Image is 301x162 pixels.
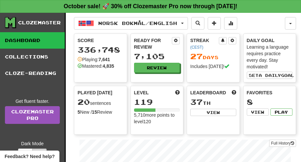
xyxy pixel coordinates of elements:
button: Review [134,63,180,73]
span: a daily [259,73,281,78]
div: Streak [190,37,219,50]
button: On [18,149,33,156]
button: More stats [224,17,237,30]
button: Off [32,149,47,156]
div: Favorites [247,89,293,96]
div: Day s [190,52,236,61]
div: th [190,98,236,106]
span: Leaderboard [190,89,226,96]
span: This week in points, UTC [232,89,236,96]
div: 7,105 [134,52,180,60]
div: 336,748 [78,46,124,54]
strong: 5 [78,109,80,115]
button: View [247,108,269,116]
span: Level [134,89,149,96]
div: New / Review [78,109,124,115]
button: Full History [269,140,296,147]
button: Search sentences [191,17,204,30]
strong: 15 [92,109,97,115]
div: Learning a language requires practice every day. Stay motivated! [247,44,293,70]
div: Get fluent faster. [5,98,60,104]
span: Open feedback widget [5,153,55,160]
span: Played [DATE] [78,89,112,96]
div: 5,710 more points to level 120 [134,112,180,125]
button: Add sentence to collection [208,17,221,30]
span: Score more points to level up [175,89,180,96]
button: Norsk bokmål/English [74,17,188,30]
div: Score [78,37,124,44]
a: (CEST) [190,45,203,50]
div: Mastered: [78,63,114,69]
div: Includes [DATE]! [190,63,236,70]
span: 37 [190,97,203,106]
span: 20 [78,97,90,106]
strong: 4,835 [103,63,114,69]
button: Seta dailygoal [247,72,293,79]
div: Playing: [78,56,110,63]
span: Norsk bokmål / English [98,20,177,26]
div: Daily Goal [247,37,293,44]
div: 8 [247,98,293,106]
button: Play [270,108,292,116]
a: ClozemasterPro [5,106,60,124]
div: 119 [134,98,180,106]
div: sentences [78,98,124,106]
div: Dark Mode [5,140,60,147]
div: Ready for Review [134,37,172,50]
strong: October sale! 🚀 30% off Clozemaster Pro now through [DATE]! [64,3,237,10]
span: 27 [190,52,203,61]
button: View [190,109,236,116]
strong: 7,641 [99,57,110,62]
div: Clozemaster [18,19,61,26]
